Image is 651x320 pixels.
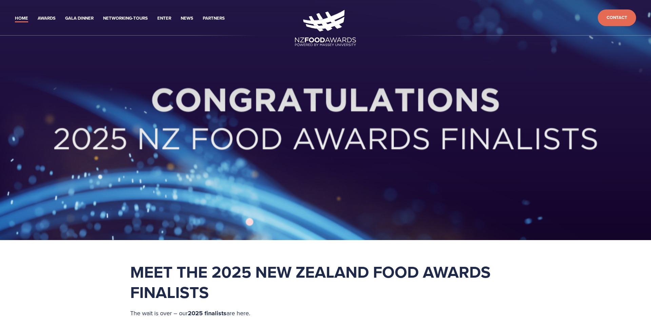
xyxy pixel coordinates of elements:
a: Contact [598,9,636,26]
a: Awards [38,15,56,22]
a: Partners [203,15,225,22]
p: The wait is over – our are here. [130,308,521,319]
strong: Meet the 2025 New Zealand Food Awards Finalists [130,260,495,304]
a: Home [15,15,28,22]
strong: 2025 finalists [188,309,226,318]
a: Enter [157,15,171,22]
a: Networking-Tours [103,15,148,22]
a: News [181,15,193,22]
a: Gala Dinner [65,15,94,22]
